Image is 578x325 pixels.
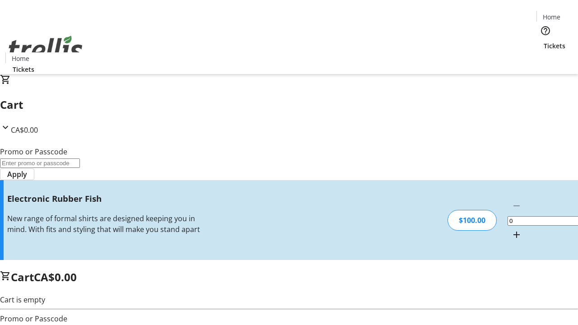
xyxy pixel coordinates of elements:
a: Home [6,54,35,63]
span: Tickets [544,41,565,51]
span: Home [12,54,29,63]
span: Tickets [13,65,34,74]
h3: Electronic Rubber Fish [7,192,205,205]
span: CA$0.00 [34,269,77,284]
a: Tickets [536,41,573,51]
button: Increment by one [508,226,526,244]
div: $100.00 [447,210,497,231]
a: Home [537,12,566,22]
button: Cart [536,51,555,69]
div: New range of formal shirts are designed keeping you in mind. With fits and styling that will make... [7,213,205,235]
img: Orient E2E Organization s9BTNrfZUc's Logo [5,26,86,71]
span: CA$0.00 [11,125,38,135]
button: Help [536,22,555,40]
span: Home [543,12,560,22]
span: Apply [7,169,27,180]
a: Tickets [5,65,42,74]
